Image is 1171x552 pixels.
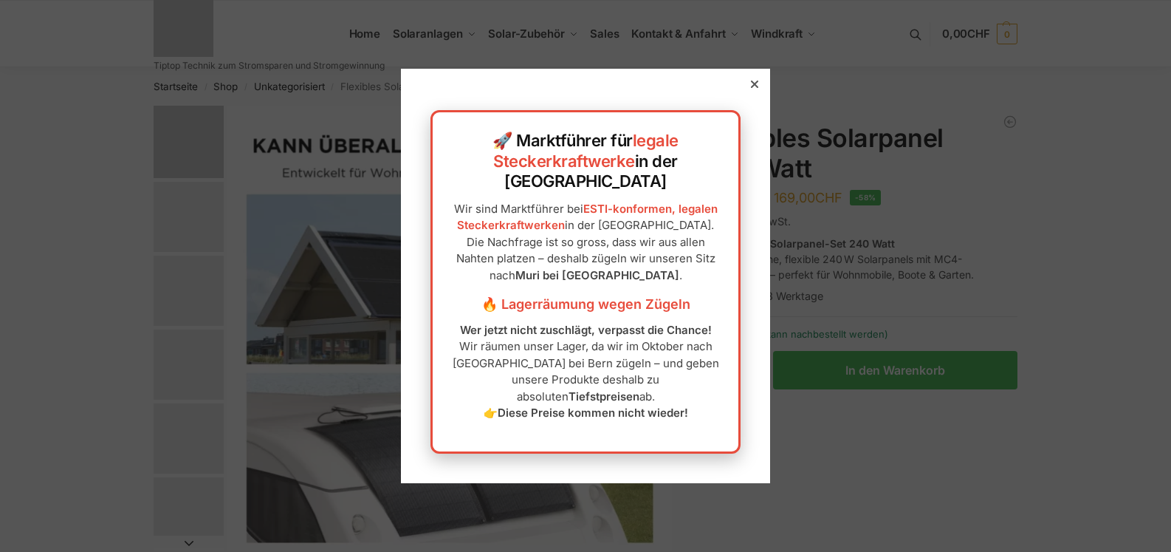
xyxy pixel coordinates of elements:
h3: 🔥 Lagerräumung wegen Zügeln [447,295,724,314]
strong: Wer jetzt nicht zuschlägt, verpasst die Chance! [460,323,712,337]
strong: Muri bei [GEOGRAPHIC_DATA] [515,268,679,282]
strong: Diese Preise kommen nicht wieder! [498,406,688,420]
strong: Tiefstpreisen [569,389,639,403]
a: ESTI-konformen, legalen Steckerkraftwerken [457,202,718,233]
h2: 🚀 Marktführer für in der [GEOGRAPHIC_DATA] [447,131,724,192]
p: Wir sind Marktführer bei in der [GEOGRAPHIC_DATA]. Die Nachfrage ist so gross, dass wir aus allen... [447,201,724,284]
p: Wir räumen unser Lager, da wir im Oktober nach [GEOGRAPHIC_DATA] bei Bern zügeln – und geben unse... [447,322,724,422]
a: legale Steckerkraftwerke [493,131,679,171]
